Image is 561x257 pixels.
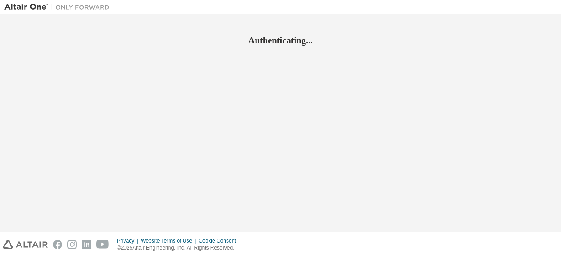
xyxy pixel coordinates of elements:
img: linkedin.svg [82,240,91,249]
img: Altair One [4,3,114,11]
img: youtube.svg [96,240,109,249]
img: instagram.svg [67,240,77,249]
p: © 2025 Altair Engineering, Inc. All Rights Reserved. [117,244,241,252]
img: facebook.svg [53,240,62,249]
img: altair_logo.svg [3,240,48,249]
div: Website Terms of Use [141,237,199,244]
div: Cookie Consent [199,237,241,244]
div: Privacy [117,237,141,244]
h2: Authenticating... [4,35,557,46]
